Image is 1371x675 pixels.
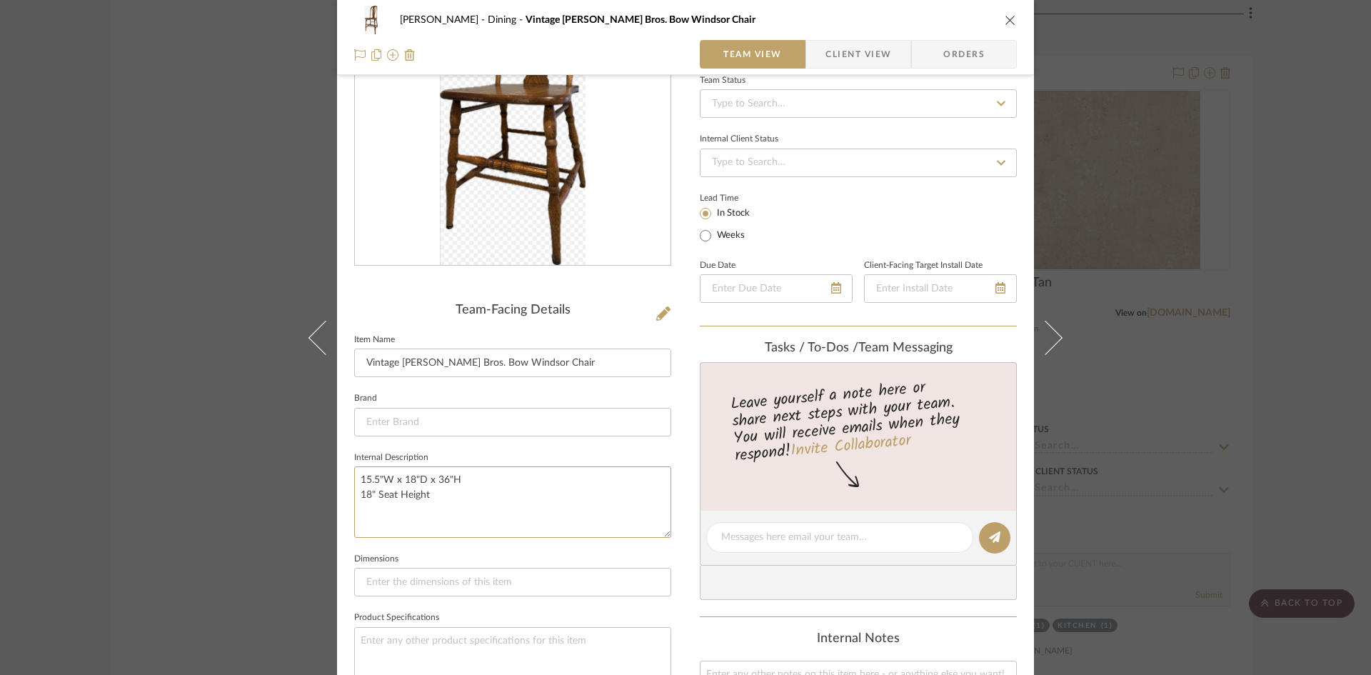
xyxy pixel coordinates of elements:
label: Weeks [714,229,745,242]
div: Internal Client Status [700,136,778,143]
input: Type to Search… [700,149,1017,177]
span: Client View [825,40,891,69]
input: Enter the dimensions of this item [354,568,671,596]
span: [PERSON_NAME] [400,15,488,25]
div: team Messaging [700,341,1017,356]
label: Lead Time [700,191,773,204]
span: Orders [928,40,1000,69]
label: Internal Description [354,454,428,461]
input: Enter Install Date [864,274,1017,303]
label: In Stock [714,207,750,220]
div: Internal Notes [700,631,1017,647]
mat-radio-group: Select item type [700,204,773,244]
input: Enter Item Name [354,349,671,377]
label: Due Date [700,262,735,269]
label: Product Specifications [354,614,439,621]
span: Tasks / To-Dos / [765,341,858,354]
span: Team View [723,40,782,69]
input: Type to Search… [700,89,1017,118]
div: Team-Facing Details [354,303,671,319]
label: Client-Facing Target Install Date [864,262,983,269]
label: Item Name [354,336,395,344]
input: Enter Due Date [700,274,853,303]
span: Vintage [PERSON_NAME] Bros. Bow Windsor Chair [526,15,755,25]
a: Invite Collaborator [790,429,912,464]
img: 53f9d14f-ae5c-4829-998c-6f7e593cede8_48x40.jpg [354,6,388,34]
div: Team Status [700,77,745,84]
label: Dimensions [354,556,398,563]
div: Leave yourself a note here or share next steps with your team. You will receive emails when they ... [698,372,1019,468]
span: Dining [488,15,526,25]
img: Remove from project [404,49,416,61]
label: Brand [354,395,377,402]
input: Enter Brand [354,408,671,436]
button: close [1004,14,1017,26]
